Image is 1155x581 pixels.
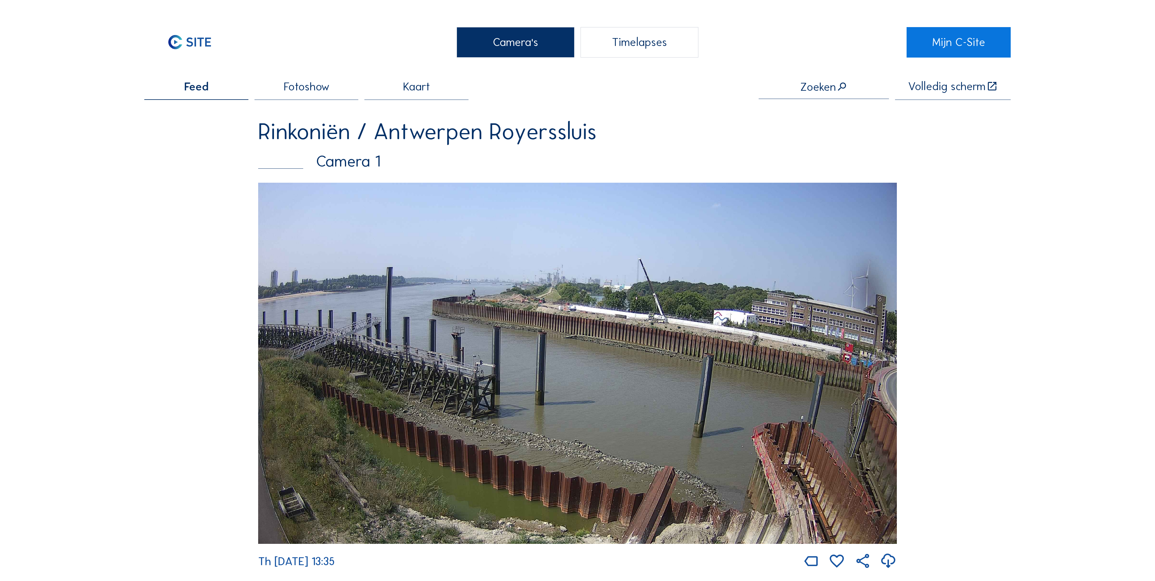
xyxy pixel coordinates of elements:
[800,81,847,93] div: Zoeken
[258,153,897,169] div: Camera 1
[144,27,235,58] img: C-SITE Logo
[184,81,209,92] span: Feed
[581,27,698,58] div: Timelapses
[258,183,897,544] img: Image
[907,27,1010,58] a: Mijn C-Site
[908,81,985,92] div: Volledig scherm
[258,555,335,568] span: Th [DATE] 13:35
[258,120,897,143] div: Rinkoniën / Antwerpen Royerssluis
[144,27,248,58] a: C-SITE Logo
[403,81,430,92] span: Kaart
[284,81,329,92] span: Fotoshow
[457,27,574,58] div: Camera's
